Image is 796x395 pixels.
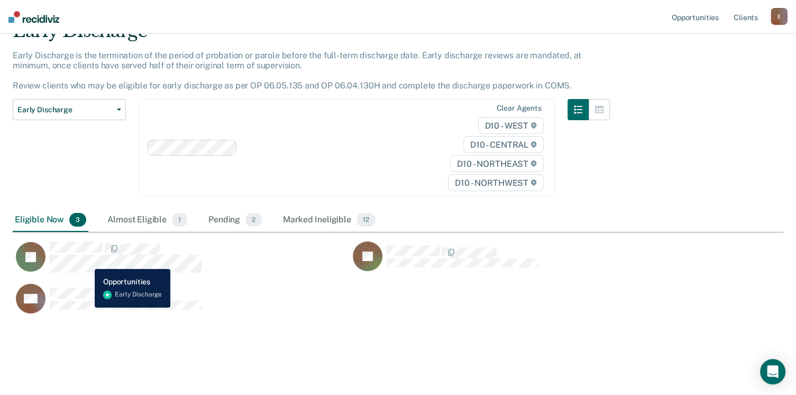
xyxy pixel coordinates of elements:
span: 1 [172,213,187,227]
div: Marked Ineligible12 [281,209,377,232]
span: Early Discharge [17,105,113,114]
button: E [771,8,788,25]
div: CaseloadOpportunityCell-0775540 [350,241,687,283]
div: Early Discharge [13,20,610,50]
button: Early Discharge [13,99,126,120]
span: D10 - WEST [478,117,544,134]
span: D10 - CENTRAL [463,136,544,153]
img: Recidiviz [8,11,59,23]
span: 3 [69,213,86,227]
span: 12 [356,213,376,227]
span: 2 [245,213,262,227]
div: CaseloadOpportunityCell-0499694 [13,241,350,283]
span: D10 - NORTHEAST [450,155,543,172]
span: D10 - NORTHWEST [448,174,543,191]
div: Eligible Now3 [13,209,88,232]
div: Open Intercom Messenger [760,359,785,384]
div: CaseloadOpportunityCell-0499090 [13,283,350,326]
div: Almost Eligible1 [105,209,189,232]
div: Clear agents [496,104,541,113]
div: Pending2 [206,209,264,232]
p: Early Discharge is the termination of the period of probation or parole before the full-term disc... [13,50,581,91]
